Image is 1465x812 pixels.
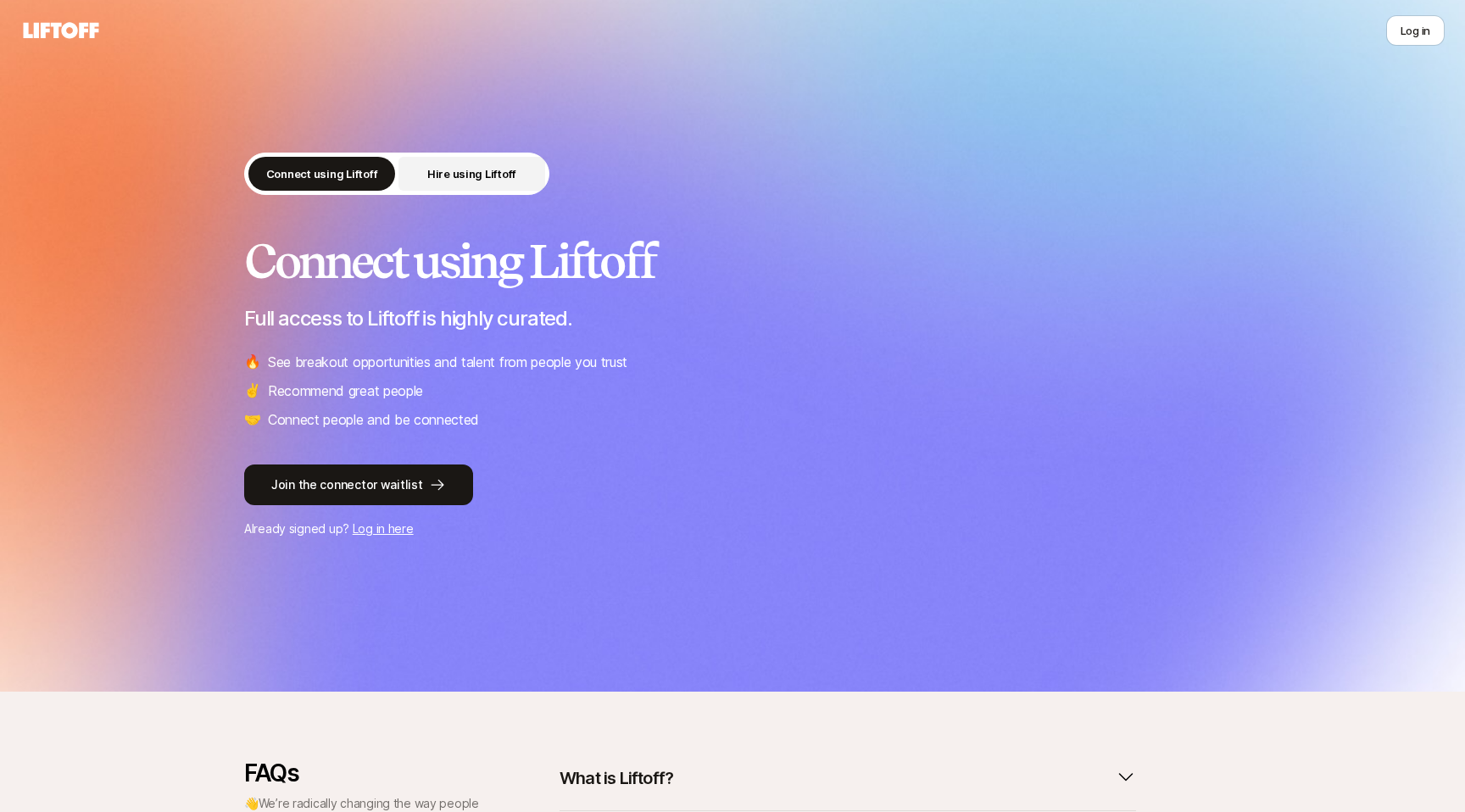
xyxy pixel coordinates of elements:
[268,351,627,373] p: See breakout opportunities and talent from people you trust
[244,464,1221,505] a: Join the connector waitlist
[268,409,479,431] p: Connect people and be connected
[244,464,473,505] button: Join the connector waitlist
[1386,15,1445,46] button: Log in
[244,351,261,373] span: 🔥
[244,759,482,787] p: FAQs
[244,380,261,402] span: ✌️
[244,519,1221,539] p: Already signed up?
[244,236,1221,286] h2: Connect using Liftoff
[268,380,423,402] p: Recommend great people
[244,409,261,431] span: 🤝
[353,521,414,536] a: Log in here
[266,165,378,182] p: Connect using Liftoff
[560,759,1136,797] button: What is Liftoff?
[244,307,1221,331] p: Full access to Liftoff is highly curated.
[560,766,673,790] p: What is Liftoff?
[427,165,516,182] p: Hire using Liftoff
